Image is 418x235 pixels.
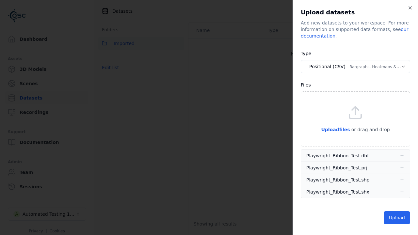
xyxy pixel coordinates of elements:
[306,177,369,183] div: Playwright_Ribbon_Test.shp
[306,152,369,159] div: Playwright_Ribbon_Test.dbf
[350,126,390,133] p: or drag and drop
[301,20,410,39] div: Add new datasets to your workspace. For more information on supported data formats, see .
[306,189,369,195] div: Playwright_Ribbon_Test.shx
[301,82,311,87] label: Files
[301,51,311,56] label: Type
[306,164,367,171] div: Playwright_Ribbon_Test.prj
[301,8,410,17] h2: Upload datasets
[384,211,410,224] button: Upload
[321,127,350,132] span: Upload files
